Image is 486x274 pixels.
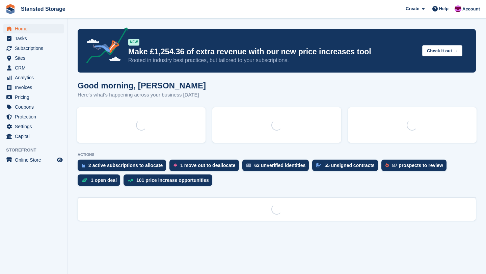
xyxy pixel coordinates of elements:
[88,163,163,168] div: 2 active subscriptions to allocate
[169,160,242,174] a: 1 move out to deallocate
[15,24,55,33] span: Home
[15,83,55,92] span: Invoices
[455,5,461,12] img: Jonathan Crick
[180,163,235,168] div: 1 move out to deallocate
[3,83,64,92] a: menu
[381,160,450,174] a: 87 prospects to review
[15,63,55,73] span: CRM
[15,122,55,131] span: Settings
[15,34,55,43] span: Tasks
[128,47,417,57] p: Make £1,254.36 of extra revenue with our new price increases tool
[3,122,64,131] a: menu
[82,163,85,168] img: active_subscription_to_allocate_icon-d502201f5373d7db506a760aba3b589e785aa758c864c3986d89f69b8ff3...
[128,179,133,182] img: price_increase_opportunities-93ffe204e8149a01c8c9dc8f82e8f89637d9d84a8eef4429ea346261dce0b2c0.svg
[316,163,321,167] img: contract_signature_icon-13c848040528278c33f63329250d36e43548de30e8caae1d1a13099fd9432cc5.svg
[78,174,124,189] a: 1 open deal
[422,45,462,56] button: Check it out →
[246,163,251,167] img: verify_identity-adf6edd0f0f0b5bbfe63781bf79b02c33cf7c696d77639b501bdc392416b5a36.svg
[3,112,64,121] a: menu
[406,5,419,12] span: Create
[3,92,64,102] a: menu
[15,92,55,102] span: Pricing
[324,163,375,168] div: 55 unsigned contracts
[439,5,449,12] span: Help
[78,160,169,174] a: 2 active subscriptions to allocate
[312,160,381,174] a: 55 unsigned contracts
[15,73,55,82] span: Analytics
[3,44,64,53] a: menu
[91,177,117,183] div: 1 open deal
[5,4,16,14] img: stora-icon-8386f47178a22dfd0bd8f6a31ec36ba5ce8667c1dd55bd0f319d3a0aa187defe.svg
[3,53,64,63] a: menu
[15,132,55,141] span: Capital
[385,163,389,167] img: prospect-51fa495bee0391a8d652442698ab0144808aea92771e9ea1ae160a38d050c398.svg
[3,102,64,112] a: menu
[3,24,64,33] a: menu
[462,6,480,12] span: Account
[3,155,64,165] a: menu
[128,39,139,46] div: NEW
[78,153,476,157] p: ACTIONS
[242,160,313,174] a: 63 unverified identities
[124,174,216,189] a: 101 price increase opportunities
[392,163,443,168] div: 87 prospects to review
[78,81,206,90] h1: Good morning, [PERSON_NAME]
[15,155,55,165] span: Online Store
[136,177,209,183] div: 101 price increase opportunities
[3,132,64,141] a: menu
[78,91,206,99] p: Here's what's happening across your business [DATE]
[15,53,55,63] span: Sites
[82,178,87,183] img: deal-1b604bf984904fb50ccaf53a9ad4b4a5d6e5aea283cecdc64d6e3604feb123c2.svg
[3,73,64,82] a: menu
[128,57,417,64] p: Rooted in industry best practices, but tailored to your subscriptions.
[18,3,68,15] a: Stansted Storage
[3,34,64,43] a: menu
[15,102,55,112] span: Coupons
[15,112,55,121] span: Protection
[56,156,64,164] a: Preview store
[6,147,67,154] span: Storefront
[81,27,128,66] img: price-adjustments-announcement-icon-8257ccfd72463d97f412b2fc003d46551f7dbcb40ab6d574587a9cd5c0d94...
[3,63,64,73] a: menu
[173,163,177,167] img: move_outs_to_deallocate_icon-f764333ba52eb49d3ac5e1228854f67142a1ed5810a6f6cc68b1a99e826820c5.svg
[15,44,55,53] span: Subscriptions
[254,163,306,168] div: 63 unverified identities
